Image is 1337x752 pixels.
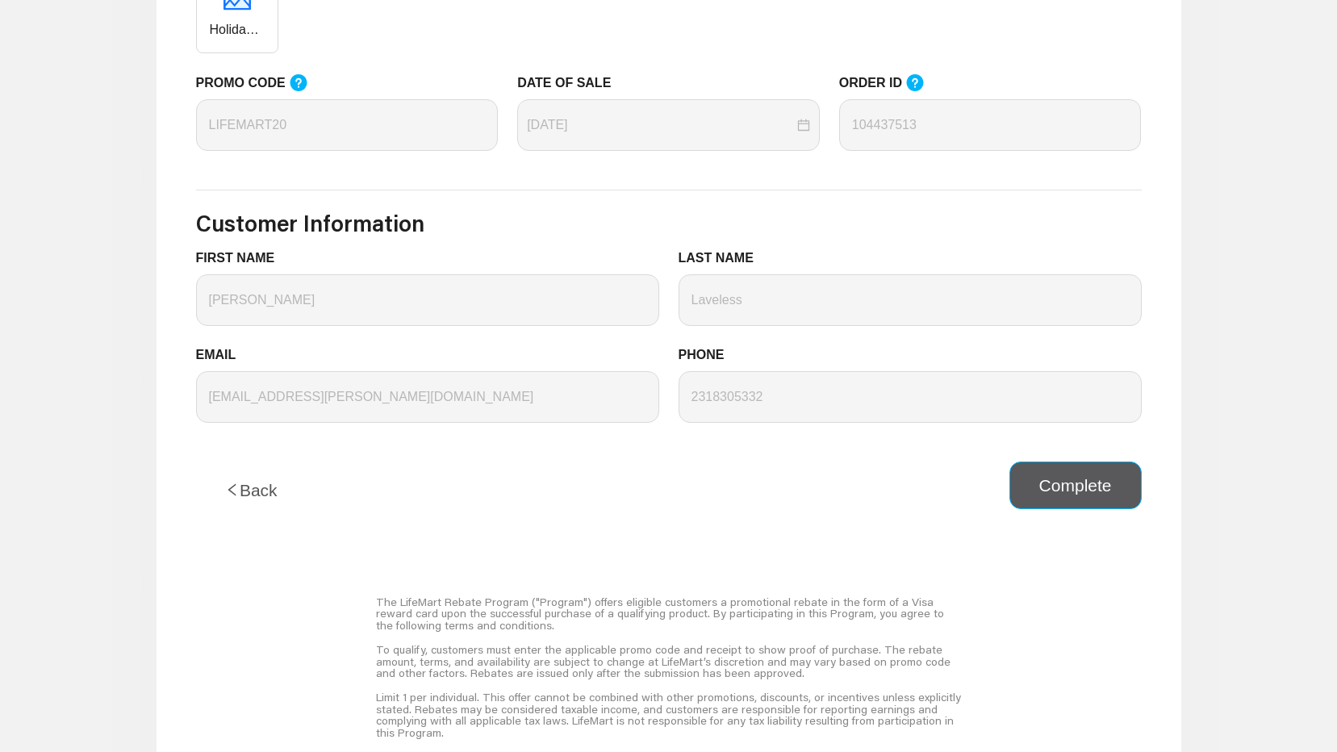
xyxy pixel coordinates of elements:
label: ORDER ID [839,73,941,93]
label: FIRST NAME [196,249,287,268]
button: leftBack [196,462,307,520]
button: Complete [1009,462,1142,510]
input: EMAIL [196,371,659,423]
input: FIRST NAME [196,274,659,326]
label: PROMO CODE [196,73,324,93]
input: PHONE [679,371,1142,423]
div: The LifeMart Rebate Program ("Program") offers eligible customers a promotional rebate in the for... [376,590,961,637]
label: LAST NAME [679,249,767,268]
label: DATE OF SALE [517,73,623,93]
input: DATE OF SALE [527,115,794,135]
h3: Customer Information [196,210,1142,237]
span: left [225,483,240,497]
input: LAST NAME [679,274,1142,326]
div: Limit 1 per individual. This offer cannot be combined with other promotions, discounts, or incent... [376,685,961,745]
label: EMAIL [196,345,249,365]
div: To qualify, customers must enter the applicable promo code and receipt to show proof of purchase.... [376,637,961,685]
label: PHONE [679,345,737,365]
